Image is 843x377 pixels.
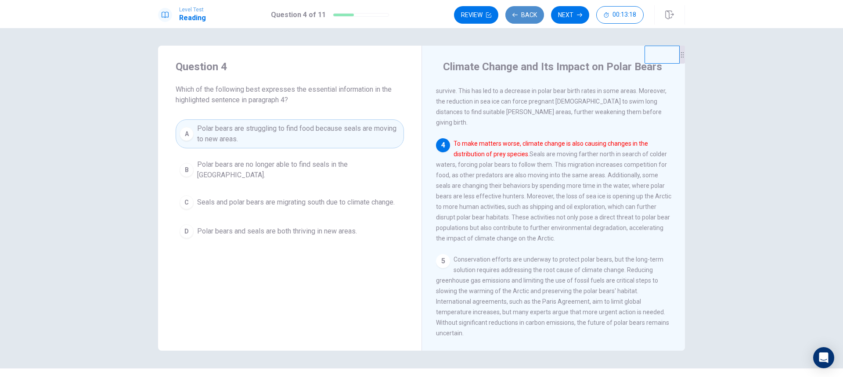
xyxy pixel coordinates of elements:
[180,163,194,177] div: B
[176,84,404,105] span: Which of the following best expresses the essential information in the highlighted sentence in pa...
[596,6,644,24] button: 00:13:18
[436,256,669,337] span: Conservation efforts are underway to protect polar bears, but the long-term solution requires add...
[271,10,326,20] h1: Question 4 of 11
[180,127,194,141] div: A
[180,224,194,238] div: D
[179,7,206,13] span: Level Test
[176,220,404,242] button: DPolar bears and seals are both thriving in new areas.
[197,197,395,208] span: Seals and polar bears are migrating south due to climate change.
[197,226,357,237] span: Polar bears and seals are both thriving in new areas.
[176,60,404,74] h4: Question 4
[551,6,589,24] button: Next
[454,140,648,158] font: To make matters worse, climate change is also causing changes in the distribution of prey species.
[813,347,834,368] div: Open Intercom Messenger
[179,13,206,23] h1: Reading
[176,155,404,184] button: BPolar bears are no longer able to find seals in the [GEOGRAPHIC_DATA].
[436,138,450,152] div: 4
[612,11,636,18] span: 00:13:18
[436,254,450,268] div: 5
[454,6,498,24] button: Review
[197,159,400,180] span: Polar bears are no longer able to find seals in the [GEOGRAPHIC_DATA].
[436,140,671,242] span: Seals are moving farther north in search of colder waters, forcing polar bears to follow them. Th...
[197,123,400,144] span: Polar bears are struggling to find food because seals are moving to new areas.
[176,119,404,148] button: APolar bears are struggling to find food because seals are moving to new areas.
[176,191,404,213] button: CSeals and polar bears are migrating south due to climate change.
[443,60,662,74] h4: Climate Change and Its Impact on Polar Bears
[180,195,194,209] div: C
[505,6,544,24] button: Back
